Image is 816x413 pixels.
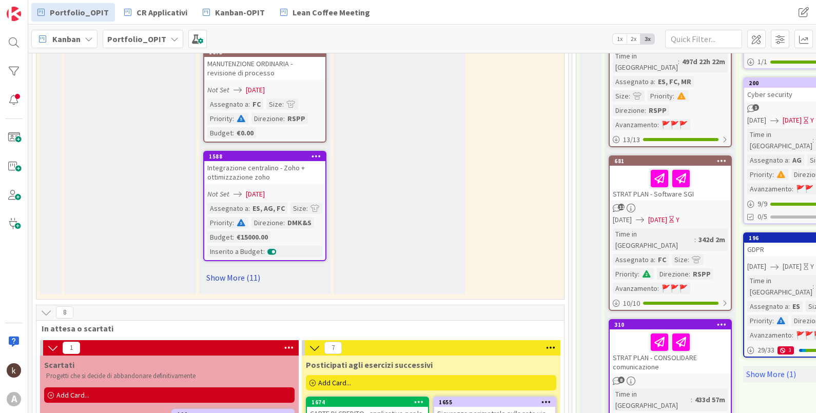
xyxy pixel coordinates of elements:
div: 310 [614,321,731,328]
div: 1588 [209,153,325,160]
div: Time in [GEOGRAPHIC_DATA] [613,50,678,73]
div: Direzione [657,268,689,280]
span: Scartati [44,360,74,370]
div: Assegnato a [613,254,654,265]
a: 681STRAT PLAN - Software SGI[DATE][DATE]YTime in [GEOGRAPHIC_DATA]:342d 2mAssegnato a:FCSize:Prio... [609,155,732,311]
div: Avanzamento [747,183,792,194]
div: MANUTENZIONE ORDINARIA - revisione di processo [204,57,325,80]
span: : [306,203,308,214]
span: : [678,56,679,67]
span: In attesa o scartati [42,323,551,333]
div: 1674 [307,398,428,407]
div: RSPP [690,268,713,280]
div: Size [266,99,282,110]
div: Avanzamento [613,283,657,294]
span: : [645,105,646,116]
div: Inserito a Budget [207,246,263,257]
div: Assegnato a [747,301,788,312]
a: Portfolio_OPIT [31,3,115,22]
div: Assegnato a [207,99,248,110]
div: Y [810,261,814,272]
span: : [248,203,250,214]
span: : [248,99,250,110]
span: [DATE] [747,261,766,272]
a: CR Applicativi [118,3,193,22]
span: 🚩🚩🚩 [662,120,688,129]
div: Time in [GEOGRAPHIC_DATA] [613,228,694,251]
span: 1 [63,342,80,354]
div: Time in [GEOGRAPHIC_DATA] [613,388,691,411]
div: A [7,392,21,406]
div: Priority [207,217,232,228]
div: ES [790,301,803,312]
div: Assegnato a [207,203,248,214]
span: Lean Coffee Meeting [293,6,370,18]
img: Visit kanbanzone.com [7,7,21,21]
span: 13 / 13 [623,134,640,145]
span: : [263,246,265,257]
div: DMK&S [285,217,314,228]
div: 1673MANUTENZIONE ORDINARIA - revisione di processo [204,48,325,80]
div: Y [810,115,814,126]
span: 1x [613,34,627,44]
input: Quick Filter... [665,30,742,48]
span: 10 / 10 [623,298,640,309]
span: Add Card... [318,378,351,387]
span: [DATE] [246,85,265,95]
div: ES, AG, FC [250,203,287,214]
span: : [283,217,285,228]
a: Show More (11) [203,269,326,286]
span: : [772,169,774,180]
a: Kanban-OPIT [197,3,271,22]
div: Priority [648,90,673,102]
span: : [282,99,284,110]
div: STRAT PLAN - Software SGI [610,166,731,201]
div: €15000.00 [234,231,270,243]
span: : [232,231,234,243]
div: 497d 22h 22m [679,56,728,67]
b: Portfolio_OPIT [107,34,166,44]
div: 310 [610,320,731,329]
div: 1655 [439,399,555,406]
div: Y [676,214,679,225]
span: : [788,154,790,166]
span: CR Applicativi [137,6,187,18]
span: : [654,254,655,265]
div: 13/13 [610,133,731,146]
span: 9 / 9 [757,199,767,209]
span: 🚩🚩 [796,184,813,193]
span: 3x [640,34,654,44]
div: RSPP [285,113,308,124]
span: : [283,113,285,124]
span: : [629,90,630,102]
a: 1588Integrazione centralino - Zoho + ottimizzazione zohoNot Set[DATE]Assegnato a:ES, AG, FCSize:P... [203,151,326,261]
span: Portfolio_OPIT [50,6,109,18]
span: [DATE] [783,261,802,272]
a: Lean Coffee Meeting [274,3,376,22]
div: STRAT PLAN - CONSOLIDARE comunicazione [610,329,731,373]
div: ES, FC, MR [655,76,694,87]
div: Direzione [251,113,283,124]
div: Budget [207,231,232,243]
div: FC [250,99,263,110]
span: [DATE] [747,115,766,126]
p: Progetti che si decide di abbandonare definitivamente [46,372,293,380]
span: : [657,119,659,130]
div: Priority [207,113,232,124]
span: : [792,183,793,194]
span: : [812,134,814,146]
div: 3 [778,346,794,355]
span: 1 [752,104,759,111]
div: 342d 2m [696,234,728,245]
span: : [232,127,234,139]
span: 12 [618,204,625,210]
div: AG [790,154,804,166]
span: Kanban [52,33,81,45]
div: Assegnato a [613,76,654,87]
span: : [654,76,655,87]
div: Budget [207,127,232,139]
i: Not Set [207,189,229,199]
span: Add Card... [56,390,89,400]
div: Assegnato a [747,154,788,166]
span: : [638,268,639,280]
